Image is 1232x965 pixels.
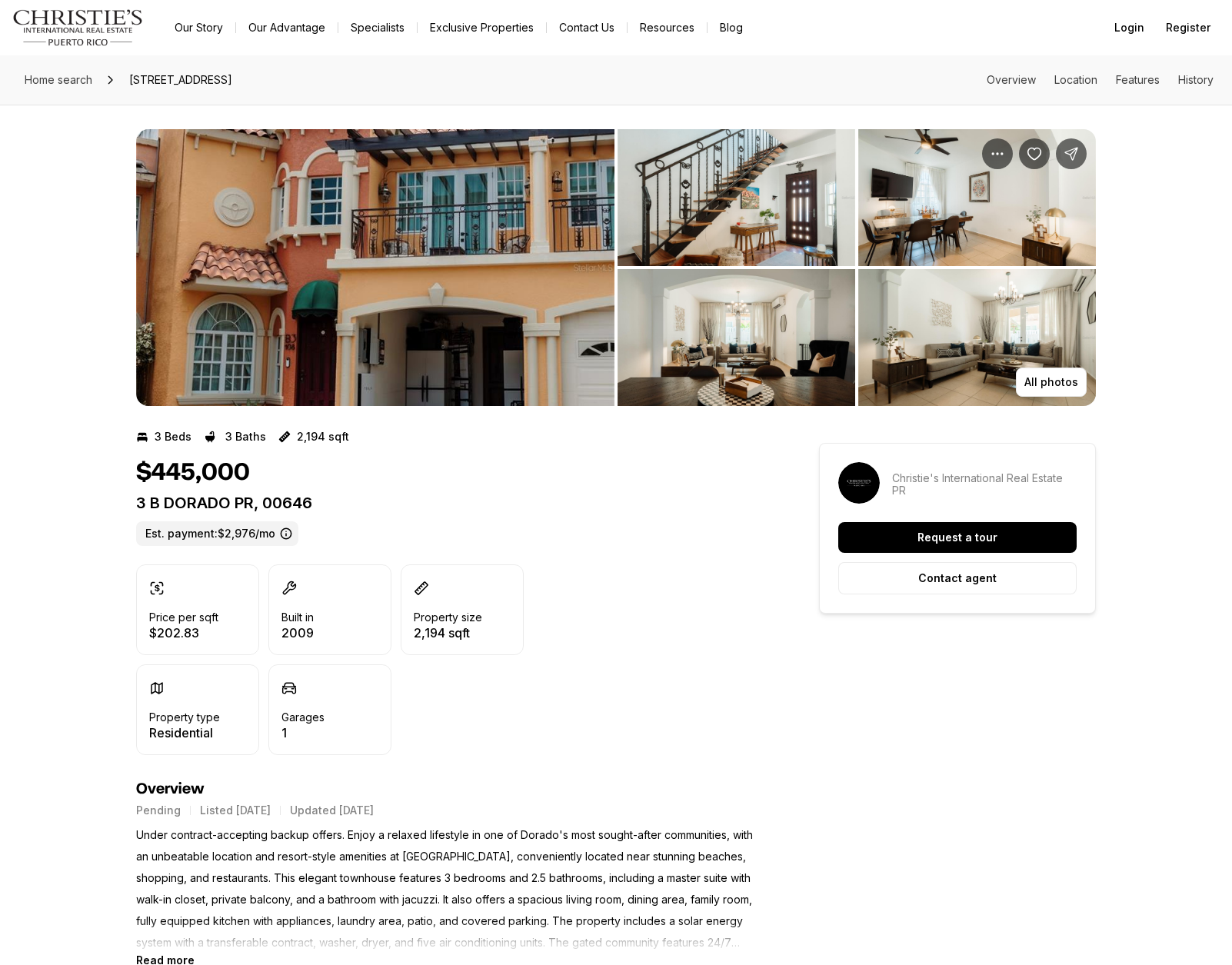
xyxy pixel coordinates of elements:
div: Listing Photos [136,129,1096,406]
span: [STREET_ADDRESS] [123,68,238,92]
p: 2009 [281,627,314,639]
p: Residential [149,727,220,739]
p: Updated [DATE] [290,804,374,817]
a: Our Advantage [236,17,338,38]
button: View image gallery [858,129,1096,266]
p: Request a tour [917,531,997,544]
span: Home search [25,73,92,86]
p: Contact agent [918,572,997,584]
a: Resources [628,17,707,38]
button: Property options [982,138,1013,169]
p: $202.83 [149,627,218,639]
p: 1 [281,727,325,739]
p: 3 Beds [155,431,191,443]
button: Request a tour [838,522,1077,553]
label: Est. payment: $2,976/mo [136,521,298,546]
a: Skip to: History [1178,73,1214,86]
p: 2,194 sqft [414,627,482,639]
p: Listed [DATE] [200,804,271,817]
a: Home search [18,68,98,92]
button: View image gallery [618,269,855,406]
span: Login [1114,22,1144,34]
p: 2,194 sqft [297,431,349,443]
span: Register [1166,22,1210,34]
a: Skip to: Location [1054,73,1097,86]
button: View image gallery [858,269,1096,406]
p: Property size [414,611,482,624]
button: 3 Baths [204,424,266,449]
p: Built in [281,611,314,624]
a: Exclusive Properties [418,17,546,38]
button: Contact agent [838,562,1077,594]
button: Register [1157,12,1220,43]
h4: Overview [136,780,764,798]
li: 1 of 9 [136,129,614,406]
button: Contact Us [547,17,627,38]
p: 3 B DORADO PR, 00646 [136,494,764,512]
p: Under contract-accepting backup offers. Enjoy a relaxed lifestyle in one of Dorado's most sought-... [136,824,764,953]
button: Share Property: 3 B [1056,138,1087,169]
button: View image gallery [618,129,855,266]
img: logo [12,9,144,46]
p: 3 Baths [225,431,266,443]
a: Our Story [162,17,235,38]
a: Skip to: Overview [987,73,1036,86]
a: Blog [708,17,755,38]
p: Garages [281,711,325,724]
button: Save Property: 3 B [1019,138,1050,169]
h1: $445,000 [136,458,250,487]
button: All photos [1016,368,1087,397]
nav: Page section menu [987,74,1214,86]
p: Pending [136,804,181,817]
button: Login [1105,12,1154,43]
p: All photos [1024,376,1078,388]
li: 2 of 9 [618,129,1096,406]
a: Skip to: Features [1116,73,1160,86]
button: View image gallery [136,129,614,406]
p: Price per sqft [149,611,218,624]
p: Christie's International Real Estate PR [892,472,1077,497]
a: Specialists [338,17,417,38]
p: Property type [149,711,220,724]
